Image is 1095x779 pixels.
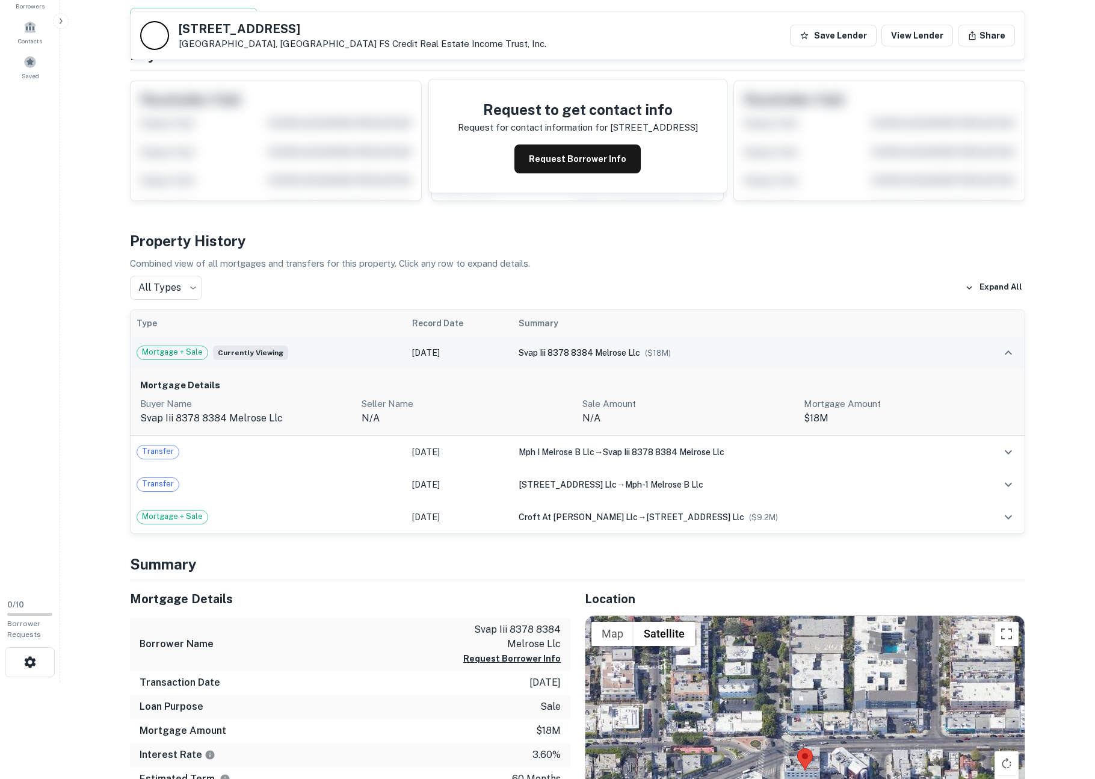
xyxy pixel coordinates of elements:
td: [DATE] [406,468,513,501]
span: mph-1 melrose b llc [625,480,703,489]
p: n/a [362,411,573,426]
p: Combined view of all mortgages and transfers for this property. Click any row to expand details. [130,256,1025,271]
span: svap iii 8378 8384 melrose llc [603,447,724,457]
button: Show street map [591,622,634,646]
p: Request for contact information for [458,120,608,135]
p: Buyer Name [140,397,352,411]
button: Share [958,25,1015,46]
h6: Borrower Name [140,637,214,651]
h4: Property History [130,230,1025,252]
svg: The interest rates displayed on the website are for informational purposes only and may be report... [205,750,215,760]
h4: Request to get contact info [458,99,698,120]
span: [STREET_ADDRESS] llc [519,480,617,489]
div: → [519,445,964,459]
h6: Mortgage Amount [140,724,226,738]
a: Saved [4,51,57,83]
span: Borrowers [16,1,45,11]
div: → [519,511,964,524]
h4: Summary [130,553,1025,575]
button: expand row [998,474,1019,495]
a: Contacts [4,16,57,48]
p: svap iii 8378 8384 melrose llc [452,622,561,651]
p: $18m [536,724,561,738]
h6: Transaction Date [140,675,220,690]
p: Seller Name [362,397,573,411]
td: [DATE] [406,501,513,533]
button: Request Borrower Info [463,651,561,666]
div: All Types [130,276,202,300]
td: [DATE] [406,436,513,468]
button: Toggle fullscreen view [995,622,1019,646]
button: expand row [998,343,1019,363]
span: Contacts [18,36,42,46]
span: Borrower Requests [7,619,41,639]
span: ($ 9.2M ) [749,513,778,522]
span: croft at [PERSON_NAME] llc [519,512,638,522]
p: Mortgage Amount [804,397,1016,411]
span: 0 / 10 [7,600,24,609]
h6: Interest Rate [140,748,215,762]
p: Sale Amount [582,397,794,411]
a: FS Credit Real Estate Income Trust, Inc. [379,39,546,49]
button: Rotate map clockwise [995,751,1019,775]
button: View Property Details [130,8,258,29]
div: → [519,478,964,491]
span: Mortgage + Sale [137,511,208,523]
button: Show satellite imagery [634,622,695,646]
th: Record Date [406,310,513,337]
span: Transfer [137,445,179,458]
iframe: Chat Widget [1035,644,1095,702]
span: mph i melrose b llc [519,447,594,457]
p: $18M [804,411,1016,426]
span: svap iii 8378 8384 melrose llc [519,348,640,358]
span: Mortgage + Sale [137,346,208,358]
th: Type [131,310,406,337]
p: sale [540,700,561,714]
button: expand row [998,442,1019,462]
h6: Mortgage Details [140,379,1015,393]
button: expand row [998,507,1019,527]
button: Request Borrower Info [514,144,641,173]
td: [DATE] [406,337,513,369]
h5: [STREET_ADDRESS] [179,23,546,35]
button: Expand All [962,279,1025,297]
button: Save Lender [790,25,877,46]
span: Transfer [137,478,179,490]
p: [STREET_ADDRESS] [610,120,698,135]
span: Currently viewing [213,346,288,360]
p: svap iii 8378 8384 melrose llc [140,411,352,426]
a: View Lender [881,25,953,46]
p: [DATE] [529,675,561,690]
h5: Mortgage Details [130,590,570,608]
p: 3.60% [532,748,561,762]
h6: Loan Purpose [140,700,203,714]
span: ($ 18M ) [645,349,671,358]
h5: Location [585,590,1025,608]
span: [STREET_ADDRESS] llc [646,512,744,522]
p: N/A [582,411,794,426]
th: Summary [513,310,970,337]
p: [GEOGRAPHIC_DATA], [GEOGRAPHIC_DATA] [179,39,546,49]
span: Saved [22,71,39,81]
